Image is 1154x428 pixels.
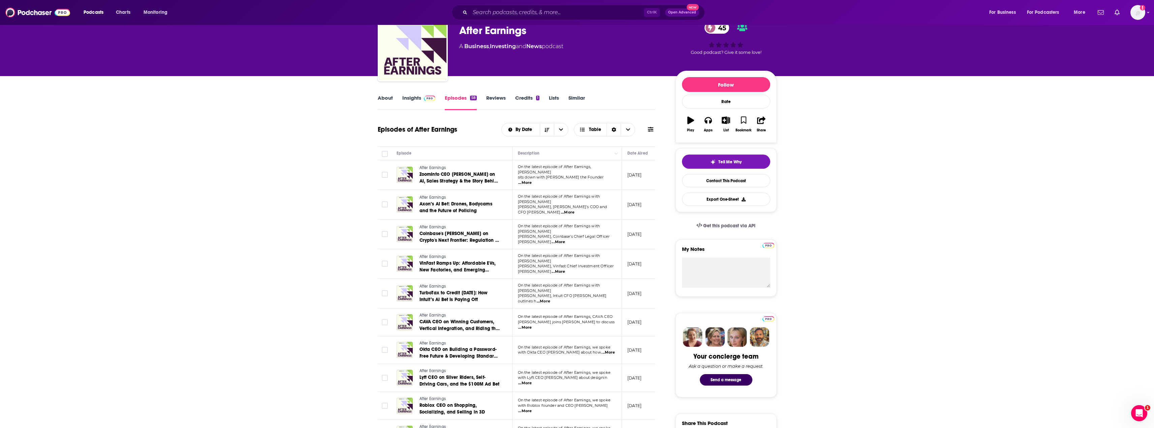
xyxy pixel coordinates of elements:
[518,325,532,330] span: ...More
[382,201,388,207] span: Toggle select row
[419,374,500,388] a: Lyft CEO on Silver Riders, Self-Driving Cars, and the $100M Ad Bet
[552,239,565,245] span: ...More
[445,95,476,110] a: Episodes58
[382,403,388,409] span: Toggle select row
[700,374,752,386] button: Send a message
[419,165,446,170] span: After Earnings
[419,368,446,373] span: After Earnings
[470,96,476,100] div: 58
[518,345,611,350] span: On the latest episode of After Earnings, we spoke
[627,149,648,157] div: Date Aired
[627,291,642,296] p: [DATE]
[378,125,457,134] h1: Episodes of After Earnings
[419,201,500,214] a: Axon’s AI Bet: Drones, Bodycams and the Future of Policing
[382,261,388,267] span: Toggle select row
[1074,8,1085,17] span: More
[682,112,699,136] button: Play
[518,180,532,186] span: ...More
[574,123,635,136] h2: Choose View
[627,319,642,325] p: [DATE]
[518,234,610,244] span: [PERSON_NAME], Coinbase's Chief Legal Officer [PERSON_NAME]
[757,128,766,132] div: Share
[419,340,500,347] a: After Earnings
[518,293,607,303] span: [PERSON_NAME], Intuit CFO [PERSON_NAME] outlines h
[470,7,644,18] input: Search podcasts, credits, & more...
[419,171,500,185] a: ZoomInfo CEO [PERSON_NAME] on AI, Sales Strategy & the Story Behind Ticker Symbol GTM
[1027,8,1059,17] span: For Podcasters
[518,253,600,263] span: On the latest episode of After Earnings with [PERSON_NAME]
[419,195,500,201] a: After Earnings
[627,202,642,207] p: [DATE]
[379,13,446,80] img: After Earnings
[627,172,642,178] p: [DATE]
[526,43,542,50] a: News
[552,269,565,274] span: ...More
[518,375,607,380] span: with Lyft CEO [PERSON_NAME] about designin
[736,128,751,132] div: Bookmark
[419,254,446,259] span: After Earnings
[518,283,600,293] span: On the latest episode of After Earnings with [PERSON_NAME]
[382,319,388,325] span: Toggle select row
[382,290,388,296] span: Toggle select row
[762,242,774,248] a: Pro website
[699,112,717,136] button: Apps
[419,290,488,302] span: TurboTax to Credit [DATE]: How Intuit’s AI Bet Is Paying Off
[419,284,446,289] span: After Earnings
[704,128,713,132] div: Apps
[682,193,770,206] button: Export One-Sheet
[424,96,436,101] img: Podchaser Pro
[419,319,500,332] a: CAVA CEO on Winning Customers, Vertical Integration, and Riding the Mediterranean Wave
[139,7,176,18] button: open menu
[683,327,703,347] img: Sydney Profile
[1023,7,1069,18] button: open menu
[402,95,436,110] a: InsightsPodchaser Pro
[687,4,699,10] span: New
[627,231,642,237] p: [DATE]
[382,375,388,381] span: Toggle select row
[382,172,388,178] span: Toggle select row
[419,260,500,273] a: VinFast Ramps Up: Affordable EVs, New Factories, and Emerging Market Focus
[549,95,559,110] a: Lists
[518,370,611,375] span: On the latest episode of After Earnings, we spoke
[561,210,574,215] span: ...More
[668,11,696,14] span: Open Advanced
[458,5,711,20] div: Search podcasts, credits, & more...
[518,224,600,234] span: On the latest episode of After Earnings with [PERSON_NAME]
[1140,5,1145,10] svg: Add a profile image
[682,77,770,92] button: Follow
[676,18,777,59] div: 45Good podcast? Give it some love!
[612,150,620,158] button: Column Actions
[1130,5,1145,20] button: Show profile menu
[116,8,130,17] span: Charts
[486,95,506,110] a: Reviews
[1145,405,1150,410] span: 1
[627,375,642,381] p: [DATE]
[501,123,568,136] h2: Choose List sort
[717,112,735,136] button: List
[703,223,755,229] span: Get this podcast via API
[1112,7,1122,18] a: Show notifications dropdown
[464,43,489,50] a: Business
[735,112,752,136] button: Bookmark
[682,155,770,169] button: tell me why sparkleTell Me Why
[144,8,167,17] span: Monitoring
[710,159,716,165] img: tell me why sparkle
[490,43,516,50] a: Investing
[537,299,550,304] span: ...More
[705,327,725,347] img: Barbara Profile
[518,164,591,174] span: On the latest episode of After Earnings, [PERSON_NAME]
[5,6,70,19] img: Podchaser - Follow, Share and Rate Podcasts
[112,7,134,18] a: Charts
[762,315,774,322] a: Pro website
[627,261,642,267] p: [DATE]
[502,127,540,132] button: open menu
[518,149,539,157] div: Description
[516,43,526,50] span: and
[419,396,500,402] a: After Earnings
[689,363,763,369] div: Ask a question or make a request.
[989,8,1016,17] span: For Business
[419,171,500,191] span: ZoomInfo CEO [PERSON_NAME] on AI, Sales Strategy & the Story Behind Ticker Symbol GTM
[727,327,747,347] img: Jules Profile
